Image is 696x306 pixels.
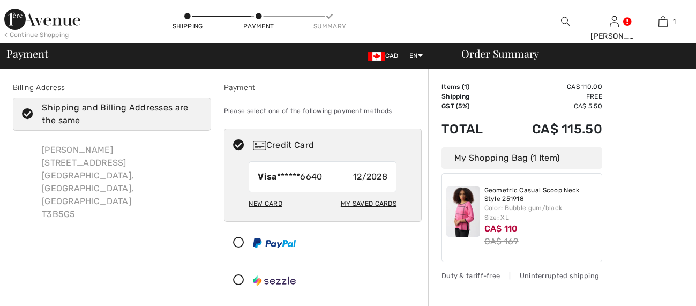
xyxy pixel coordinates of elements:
span: EN [409,52,423,59]
img: Credit Card [253,141,266,150]
s: CA$ 169 [484,236,519,247]
td: Free [502,92,603,101]
td: CA$ 5.50 [502,101,603,111]
div: Billing Address [13,82,211,93]
img: PayPal [253,238,296,248]
div: [PERSON_NAME] [590,31,638,42]
div: New Card [249,195,282,213]
td: Items ( ) [441,82,502,92]
div: My Shopping Bag (1 Item) [441,147,602,169]
div: My Saved Cards [341,195,396,213]
div: Duty & tariff-free | Uninterrupted shipping [441,271,602,281]
a: 1 [639,15,687,28]
td: Shipping [441,92,502,101]
span: CA$ 110 [484,223,518,234]
img: My Bag [658,15,668,28]
div: < Continue Shopping [4,30,69,40]
td: CA$ 110.00 [502,82,603,92]
td: CA$ 115.50 [502,111,603,147]
span: 1 [673,17,676,26]
img: My Info [610,15,619,28]
div: Payment [224,82,422,93]
div: [PERSON_NAME] [STREET_ADDRESS] [GEOGRAPHIC_DATA], [GEOGRAPHIC_DATA], [GEOGRAPHIC_DATA] T3B5G5 [33,135,211,229]
strong: Visa [258,171,276,182]
img: Geometric Casual Scoop Neck Style 251918 [446,186,480,237]
span: CAD [368,52,403,59]
div: Shipping [171,21,204,31]
div: Shipping and Billing Addresses are the same [42,101,194,127]
a: Sign In [610,16,619,26]
img: 1ère Avenue [4,9,80,30]
div: Summary [313,21,346,31]
img: search the website [561,15,570,28]
span: 12/2028 [353,170,387,183]
td: GST (5%) [441,101,502,111]
img: Canadian Dollar [368,52,385,61]
img: Sezzle [253,275,296,286]
iframe: Opens a widget where you can chat to one of our agents [628,274,685,301]
a: Geometric Casual Scoop Neck Style 251918 [484,186,598,203]
span: Payment [6,48,48,59]
div: Color: Bubble gum/black Size: XL [484,203,598,222]
div: Order Summary [448,48,690,59]
div: Credit Card [253,139,414,152]
span: 1 [464,83,467,91]
div: Payment [243,21,275,31]
td: Total [441,111,502,147]
div: Please select one of the following payment methods [224,98,422,124]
